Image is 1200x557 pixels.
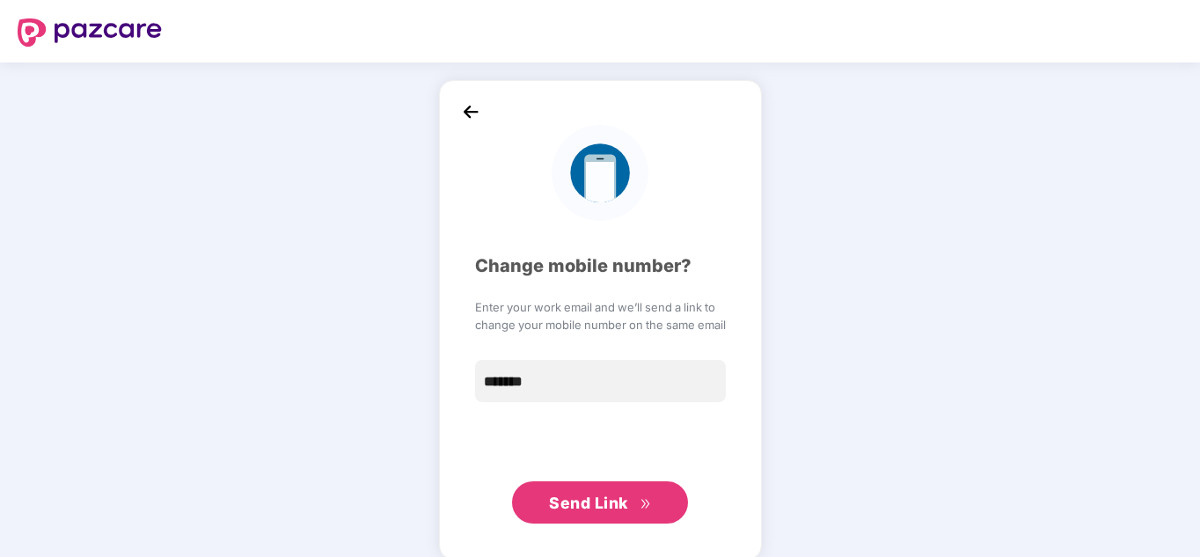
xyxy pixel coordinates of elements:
div: Change mobile number? [475,253,726,280]
span: change your mobile number on the same email [475,316,726,333]
img: logo [18,18,162,47]
span: double-right [640,498,651,509]
span: Enter your work email and we’ll send a link to [475,298,726,316]
img: back_icon [457,99,484,125]
span: Send Link [549,494,628,512]
button: Send Linkdouble-right [512,481,688,524]
img: logo [552,125,648,221]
